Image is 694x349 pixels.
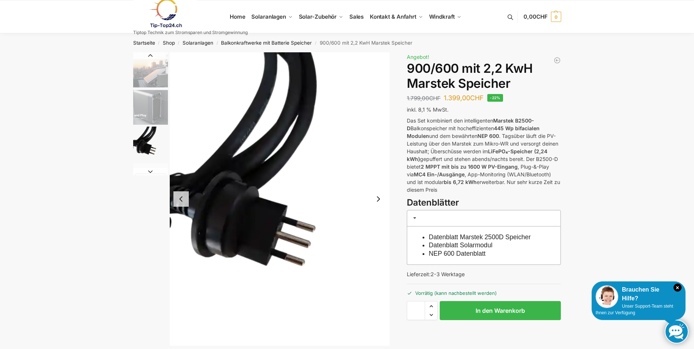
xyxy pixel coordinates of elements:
[163,40,175,46] a: Shop
[554,57,561,64] a: Steckerkraftwerk mit 8 KW Speicher und 8 Solarmodulen mit 3600 Watt
[346,0,367,33] a: Sales
[370,13,416,20] span: Kontakt & Anfahrt
[674,284,682,292] i: Schließen
[221,40,312,46] a: Balkonkraftwerke mit Batterie Speicher
[407,301,425,320] input: Produktmenge
[133,163,168,198] img: ChatGPT Image 29. März 2025, 12_41_06
[407,284,561,297] p: Vorrätig (kann nachbestellt werden)
[133,168,168,175] button: Next slide
[173,191,189,207] button: Previous slide
[477,133,499,139] strong: NEP 600
[120,33,574,52] nav: Breadcrumb
[429,13,455,20] span: Windkraft
[213,40,221,46] span: /
[536,13,548,20] span: CHF
[596,304,673,315] span: Unser Support-Team steht Ihnen zur Verfügung
[429,241,492,249] a: Datenblatt Solarmodul
[407,54,429,60] span: Angebot!
[444,179,477,185] strong: bis 6,72 kWh
[296,0,346,33] a: Solar-Zubehör
[524,6,561,28] a: 0,00CHF 0
[407,196,561,209] h3: Datenblätter
[170,52,390,346] img: Anschlusskabel-3meter_schweizer-stecker
[131,162,168,199] li: 4 / 8
[133,52,168,59] button: Previous slide
[596,285,618,308] img: Customer service
[470,94,484,102] span: CHF
[524,13,547,20] span: 0,00
[425,310,437,320] span: Reduce quantity
[367,0,426,33] a: Kontakt & Anfahrt
[487,94,503,102] span: -22%
[133,52,168,88] img: Balkonkraftwerk mit Marstek Speicher
[431,271,465,277] span: 2-3 Werktage
[183,40,213,46] a: Solaranlagen
[133,90,168,125] img: Marstek Balkonkraftwerk
[312,40,319,46] span: /
[299,13,337,20] span: Solar-Zubehör
[429,233,531,241] a: Datenblatt Marstek 2500D Speicher
[414,171,465,177] strong: MC4 Ein-/Ausgänge
[426,0,464,33] a: Windkraft
[133,40,155,46] a: Startseite
[551,12,561,22] span: 0
[349,13,364,20] span: Sales
[429,250,485,257] a: NEP 600 Datenblatt
[429,95,440,102] span: CHF
[407,117,561,194] p: Das Set kombiniert den intelligenten Balkonspeicher mit hocheffizienten und dem bewährten . Tagsü...
[251,13,286,20] span: Solaranlagen
[440,301,561,320] button: In den Warenkorb
[421,164,518,170] strong: 2 MPPT mit bis zu 1600 W PV-Eingang
[175,40,183,46] span: /
[131,52,168,89] li: 1 / 8
[131,89,168,125] li: 2 / 8
[155,40,163,46] span: /
[407,271,465,277] span: Lieferzeit:
[170,52,390,346] li: 3 / 8
[371,191,386,207] button: Next slide
[425,301,437,311] span: Increase quantity
[407,106,449,113] span: inkl. 8,1 % MwSt.
[405,324,562,345] iframe: Sicherer Rahmen für schnelle Bezahlvorgänge
[133,30,248,35] p: Tiptop Technik zum Stromsparen und Stromgewinnung
[444,94,484,102] bdi: 1.399,00
[407,61,561,91] h1: 900/600 mit 2,2 KwH Marstek Speicher
[248,0,296,33] a: Solaranlagen
[131,125,168,162] li: 3 / 8
[596,285,682,303] div: Brauchen Sie Hilfe?
[133,127,168,161] img: Anschlusskabel-3meter_schweizer-stecker
[407,95,440,102] bdi: 1.799,00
